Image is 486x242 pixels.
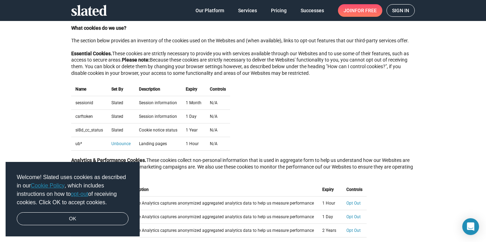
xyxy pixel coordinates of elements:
td: 1 Hour [182,137,206,151]
th: Expiry [318,183,342,197]
a: opt-out [71,191,88,197]
strong: Please note: [122,57,150,63]
td: csrftoken [71,110,107,123]
span: for free [355,4,377,17]
a: Our Platform [190,4,230,17]
td: 1 Month [182,96,206,110]
td: N/A [206,123,230,137]
td: N/A [206,96,230,110]
p: These cookies collect non-personal information that is used in aggregate form to help us understa... [71,157,415,177]
th: Controls [206,83,230,96]
div: Open Intercom Messenger [462,218,479,235]
span: Sign in [392,5,409,16]
p: These cookies are strictly necessary to provide you with services available through our Websites ... [71,50,415,76]
a: Opt Out [346,201,361,206]
span: Welcome! Slated uses cookies as described in our , which includes instructions on how to of recei... [17,173,128,207]
td: Google Analytics captures anonymized aggregated analytics data to help us measure performance [123,210,318,224]
span: Successes [301,4,324,17]
td: Google Analytics captures anonymized aggregated analytics data to help us measure performance [123,197,318,210]
td: Cookie notice status [135,123,182,137]
td: N/A [206,110,230,123]
a: Cookie Policy [31,183,65,188]
p: The section below provides an inventory of the cookies used on the Websites and (when available),... [71,37,415,44]
th: Description [123,183,318,197]
th: Set By [107,83,135,96]
strong: What cookies do we use? [71,25,126,31]
a: Unbounce [111,141,131,146]
td: 1 Hour [318,197,342,210]
th: Name [71,83,107,96]
th: Expiry [182,83,206,96]
td: Google Analytics captures anonymized aggregated analytics data to help us measure performance [123,224,318,237]
td: 1 Day [182,110,206,123]
div: cookieconsent [6,162,140,237]
th: Description [135,83,182,96]
strong: Essential Cookies. [71,51,112,56]
a: Services [233,4,263,17]
a: dismiss cookie message [17,212,128,226]
td: N/A [206,137,230,151]
td: 2 Years [318,224,342,237]
span: Our Platform [196,4,224,17]
span: Services [238,4,257,17]
span: Join [344,4,377,17]
td: sessionid [71,96,107,110]
strong: Analytics & Performance Cookies. [71,157,146,163]
td: 1 Year [182,123,206,137]
td: Session information [135,110,182,123]
td: Slated [107,110,135,123]
span: Pricing [271,4,287,17]
td: 1 Day [318,210,342,224]
a: Opt Out [346,214,361,219]
th: Controls [342,183,367,197]
td: Session information [135,96,182,110]
td: Landing pages [135,137,182,151]
td: Slated [107,96,135,110]
a: Pricing [265,4,292,17]
a: Joinfor free [338,4,382,17]
td: sl8d_cc_status [71,123,107,137]
a: Successes [295,4,330,17]
a: Sign in [386,4,415,17]
td: Slated [107,123,135,137]
a: Opt Out [346,228,361,233]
